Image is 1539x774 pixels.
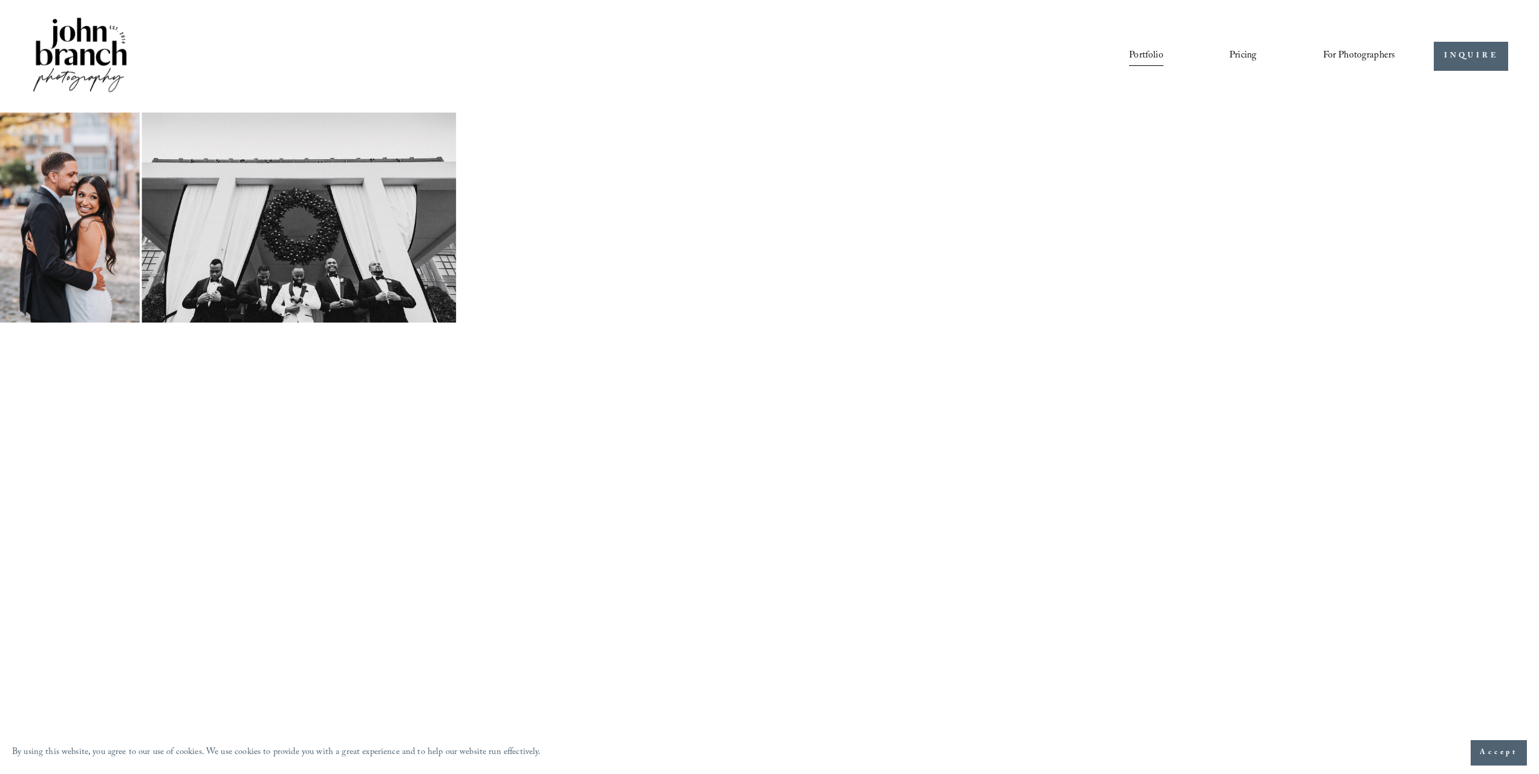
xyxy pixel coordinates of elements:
button: Accept [1471,740,1527,766]
span: For Photographers [1323,47,1396,65]
img: John Branch IV Photography [31,15,129,97]
a: Pricing [1229,46,1257,67]
a: folder dropdown [1323,46,1396,67]
a: Portfolio [1129,46,1163,67]
a: INQUIRE [1434,42,1508,71]
img: Group of men in tuxedos standing under a large wreath on a building's entrance. [142,113,456,323]
span: Accept [1480,747,1518,759]
p: By using this website, you agree to our use of cookies. We use cookies to provide you with a grea... [12,744,541,762]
